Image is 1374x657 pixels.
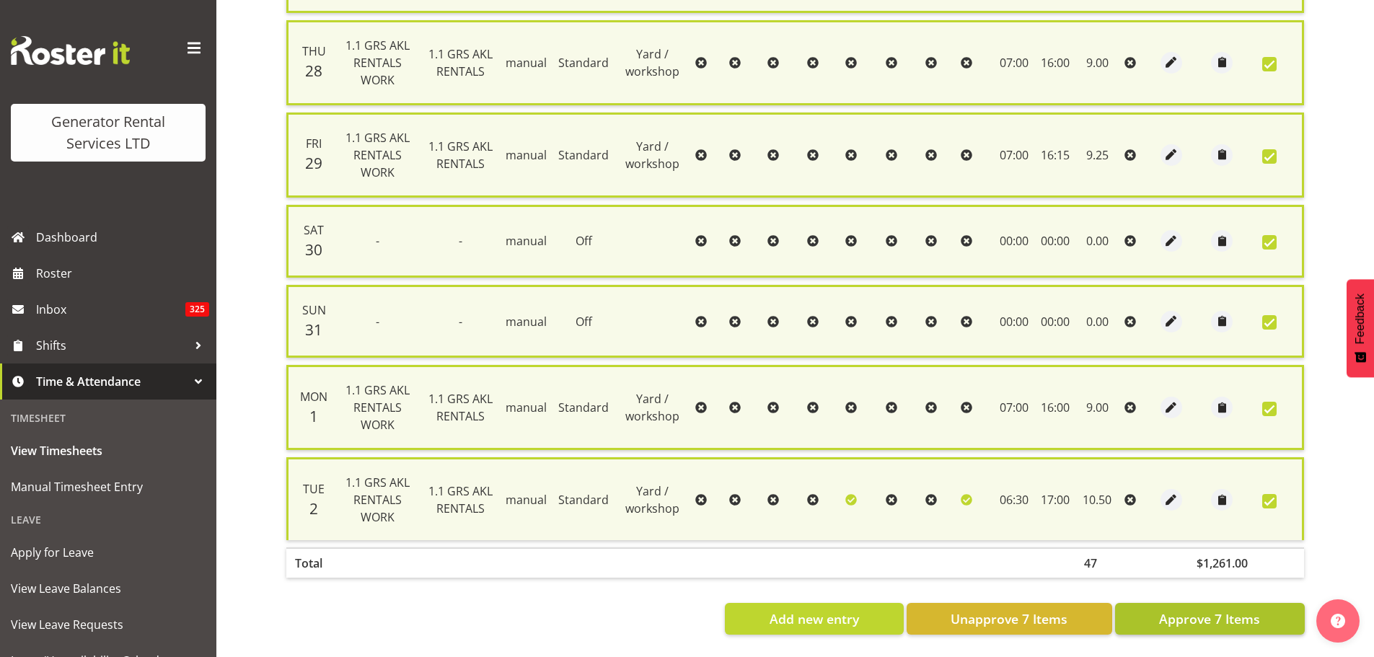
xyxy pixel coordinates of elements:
td: 07:00 [993,20,1036,105]
td: 9.00 [1075,365,1119,450]
a: Manual Timesheet Entry [4,469,213,505]
td: 16:00 [1035,365,1075,450]
span: Yard / workshop [625,391,679,424]
td: 06:30 [993,457,1036,540]
span: - [376,233,379,249]
span: Yard / workshop [625,138,679,172]
th: 47 [1075,547,1119,578]
a: Apply for Leave [4,534,213,570]
span: Yard / workshop [625,46,679,79]
span: View Leave Balances [11,578,206,599]
a: View Timesheets [4,433,213,469]
td: Standard [552,365,615,450]
button: Unapprove 7 Items [907,603,1112,635]
span: Roster [36,263,209,284]
div: Generator Rental Services LTD [25,111,191,154]
span: Time & Attendance [36,371,188,392]
td: 0.00 [1075,205,1119,278]
div: Leave [4,505,213,534]
td: 07:00 [993,365,1036,450]
td: 00:00 [1035,205,1075,278]
span: Dashboard [36,226,209,248]
span: Sun [302,302,326,318]
a: View Leave Requests [4,607,213,643]
span: manual [506,314,547,330]
span: 1.1 GRS AKL RENTALS [428,138,493,172]
span: Unapprove 7 Items [951,609,1067,628]
span: 1.1 GRS AKL RENTALS [428,46,493,79]
span: Inbox [36,299,185,320]
td: 00:00 [1035,285,1075,358]
td: Standard [552,20,615,105]
td: 07:00 [993,113,1036,198]
span: 325 [185,302,209,317]
span: Yard / workshop [625,483,679,516]
span: Manual Timesheet Entry [11,476,206,498]
td: 00:00 [993,205,1036,278]
span: Apply for Leave [11,542,206,563]
span: Tue [303,481,325,497]
span: View Timesheets [11,440,206,462]
span: View Leave Requests [11,614,206,635]
span: Shifts [36,335,188,356]
td: 17:00 [1035,457,1075,540]
span: 1.1 GRS AKL RENTALS WORK [345,38,410,88]
span: Add new entry [770,609,859,628]
img: Rosterit website logo [11,36,130,65]
td: 16:00 [1035,20,1075,105]
span: 31 [305,319,322,340]
span: manual [506,233,547,249]
span: Mon [300,389,327,405]
td: 9.25 [1075,113,1119,198]
button: Add new entry [725,603,903,635]
td: 16:15 [1035,113,1075,198]
span: - [459,314,462,330]
a: View Leave Balances [4,570,213,607]
span: Approve 7 Items [1159,609,1260,628]
span: Feedback [1354,294,1367,344]
td: 9.00 [1075,20,1119,105]
span: 2 [309,498,318,519]
span: 1.1 GRS AKL RENTALS WORK [345,130,410,180]
span: 1.1 GRS AKL RENTALS WORK [345,382,410,433]
span: 30 [305,239,322,260]
span: Thu [302,43,326,59]
span: manual [506,492,547,508]
span: 1.1 GRS AKL RENTALS WORK [345,475,410,525]
td: 0.00 [1075,285,1119,358]
div: Timesheet [4,403,213,433]
span: 1.1 GRS AKL RENTALS [428,391,493,424]
td: Off [552,285,615,358]
span: - [459,233,462,249]
span: 28 [305,61,322,81]
td: 10.50 [1075,457,1119,540]
td: Off [552,205,615,278]
th: Total [286,547,333,578]
span: manual [506,147,547,163]
span: manual [506,400,547,415]
th: $1,261.00 [1188,547,1256,578]
td: Standard [552,113,615,198]
td: 00:00 [993,285,1036,358]
span: manual [506,55,547,71]
span: 29 [305,153,322,173]
span: Sat [304,222,324,238]
span: 1 [309,406,318,426]
span: - [376,314,379,330]
span: Fri [306,136,322,151]
td: Standard [552,457,615,540]
span: 1.1 GRS AKL RENTALS [428,483,493,516]
img: help-xxl-2.png [1331,614,1345,628]
button: Approve 7 Items [1115,603,1305,635]
button: Feedback - Show survey [1347,279,1374,377]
